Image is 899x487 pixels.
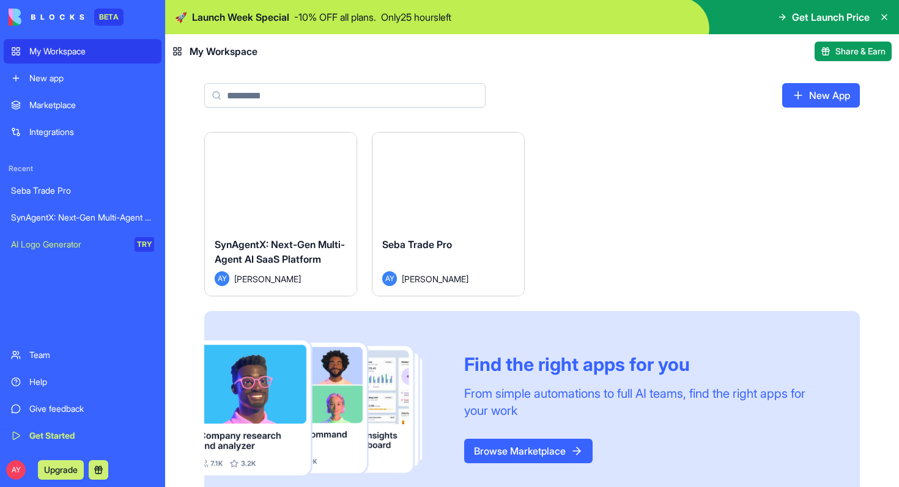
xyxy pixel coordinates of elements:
[215,271,229,286] span: AY
[94,9,124,26] div: BETA
[464,353,831,375] div: Find the right apps for you
[4,164,161,174] span: Recent
[4,205,161,230] a: SynAgentX: Next-Gen Multi-Agent AI SaaS Platform
[135,237,154,252] div: TRY
[234,273,301,285] span: [PERSON_NAME]
[29,99,154,111] div: Marketplace
[835,45,886,57] span: Share & Earn
[29,376,154,388] div: Help
[4,370,161,394] a: Help
[4,39,161,64] a: My Workspace
[190,44,257,59] span: My Workspace
[4,397,161,421] a: Give feedback
[204,340,445,475] img: Frame_181_egmpey.png
[4,343,161,367] a: Team
[11,211,154,224] div: SynAgentX: Next-Gen Multi-Agent AI SaaS Platform
[4,178,161,203] a: Seba Trade Pro
[29,349,154,361] div: Team
[464,439,593,463] a: Browse Marketplace
[9,9,124,26] a: BETA
[381,10,451,24] p: Only 25 hours left
[464,385,831,419] div: From simple automations to full AI teams, find the right apps for your work
[215,238,345,265] span: SynAgentX: Next-Gen Multi-Agent AI SaaS Platform
[4,232,161,257] a: AI Logo GeneratorTRY
[29,45,154,57] div: My Workspace
[192,10,289,24] span: Launch Week Special
[29,430,154,442] div: Get Started
[4,66,161,90] a: New app
[382,238,452,251] span: Seba Trade Pro
[792,10,870,24] span: Get Launch Price
[782,83,860,108] a: New App
[6,460,26,480] span: AY
[4,423,161,448] a: Get Started
[11,238,126,251] div: AI Logo Generator
[294,10,376,24] p: - 10 % OFF all plans.
[29,403,154,415] div: Give feedback
[11,185,154,197] div: Seba Trade Pro
[402,273,468,285] span: [PERSON_NAME]
[4,120,161,144] a: Integrations
[382,271,397,286] span: AY
[815,42,892,61] button: Share & Earn
[38,460,84,480] button: Upgrade
[204,132,357,296] a: SynAgentX: Next-Gen Multi-Agent AI SaaS PlatformAY[PERSON_NAME]
[38,463,84,475] a: Upgrade
[4,93,161,117] a: Marketplace
[29,72,154,84] div: New app
[175,10,187,24] span: 🚀
[29,126,154,138] div: Integrations
[9,9,84,26] img: logo
[372,132,525,296] a: Seba Trade ProAY[PERSON_NAME]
